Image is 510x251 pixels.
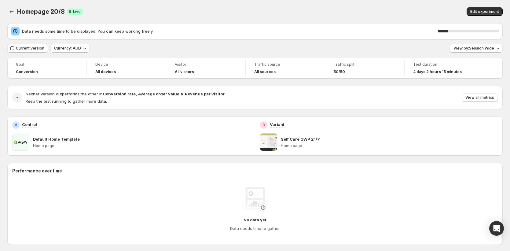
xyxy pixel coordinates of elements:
[16,46,44,51] span: Current version
[270,121,284,127] p: Variant
[453,46,494,51] span: View by: Session Wide
[450,44,503,53] button: View by:Session Wide
[181,91,184,96] strong: &
[22,28,438,34] span: Data needs some time to be displayed. You can keep working freely.
[230,225,280,231] h4: Data needs time to gather
[413,61,475,75] a: Test duration4 days 2 hours 15 minutes
[16,62,78,67] span: Goal
[254,62,316,67] span: Traffic source
[413,62,475,67] span: Test duration
[16,69,38,74] span: Conversion
[281,136,320,142] p: Self Care GWP 21/7
[243,187,267,212] img: No data yet
[260,134,277,151] img: Self Care GWP 21/7
[413,69,462,74] span: 4 days 2 hours 15 minutes
[334,61,396,75] a: Traffic split50/50
[26,91,226,96] span: Neither version outperforms the other in .
[95,69,116,74] h4: All devices
[244,217,266,223] h4: No data yet
[467,7,503,16] button: Edit experiment
[54,46,81,51] span: Currency: AUD
[470,9,499,14] span: Edit experiment
[262,123,265,127] h2: B
[334,69,345,74] span: 50/50
[281,143,498,148] p: Home page
[103,91,136,96] strong: Conversion rate
[185,91,225,96] strong: Revenue per visitor
[26,99,107,104] span: Keep the test running to gather more data.
[7,44,48,53] button: Current version
[95,61,157,75] a: DeviceAll devices
[489,221,504,236] div: Open Intercom Messenger
[254,61,316,75] a: Traffic sourceAll sources
[15,123,17,127] h2: A
[465,95,494,100] span: View all metrics
[33,136,80,142] p: Default Home Template
[33,143,250,148] p: Home page
[136,91,137,96] strong: ,
[12,168,498,174] h2: Performance over time
[73,9,81,14] span: Live
[12,134,29,151] img: Default Home Template
[17,8,64,15] span: Homepage 20/8
[22,121,37,127] p: Control
[462,93,498,102] button: View all metrics
[16,61,78,75] a: GoalConversion
[334,62,396,67] span: Traffic split
[175,62,237,67] span: Visitor
[50,44,90,53] button: Currency: AUD
[138,91,179,96] strong: Average order value
[254,69,276,74] h4: All sources
[16,94,18,101] h2: -
[95,62,157,67] span: Device
[175,61,237,75] a: VisitorAll visitors
[175,69,194,74] h4: All visitors
[7,7,16,16] button: Back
